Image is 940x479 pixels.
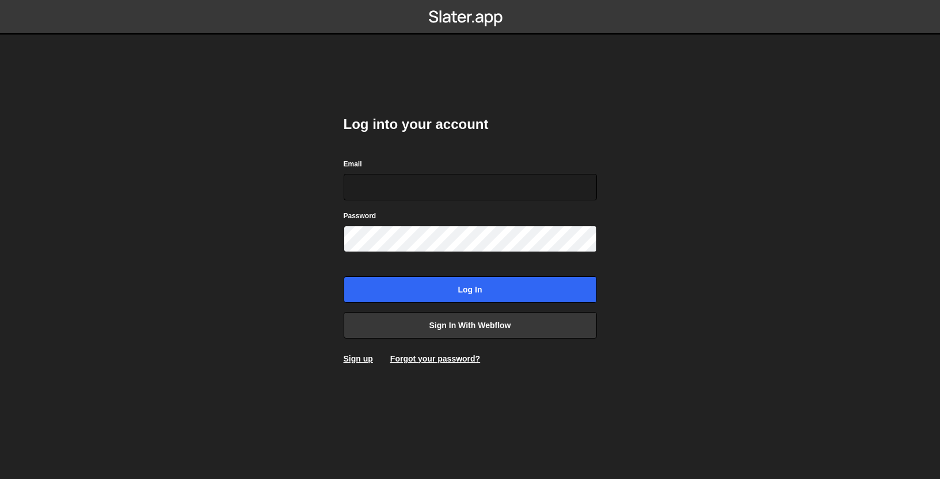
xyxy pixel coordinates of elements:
[344,354,373,363] a: Sign up
[344,210,376,222] label: Password
[390,354,480,363] a: Forgot your password?
[344,276,597,303] input: Log in
[344,312,597,339] a: Sign in with Webflow
[344,115,597,134] h2: Log into your account
[344,158,362,170] label: Email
